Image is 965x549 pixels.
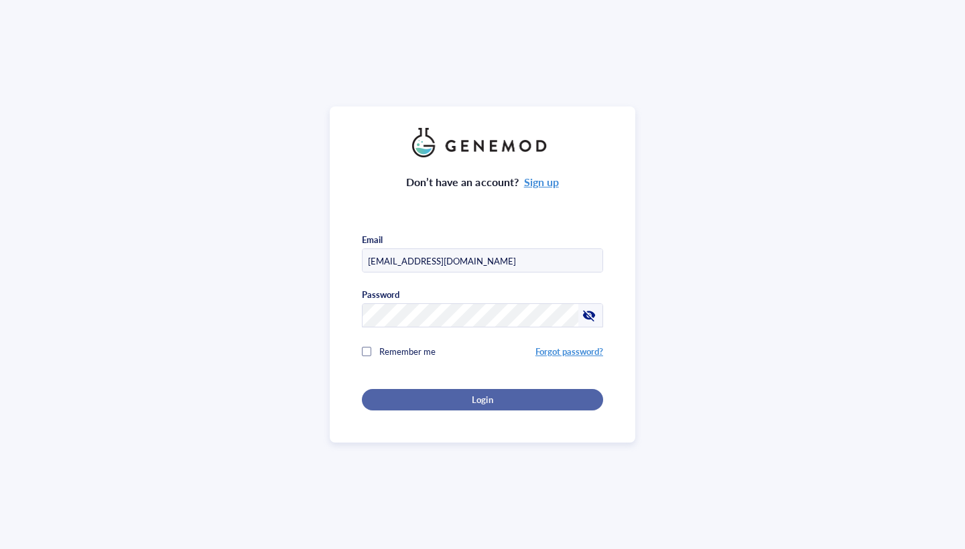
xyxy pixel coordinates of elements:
a: Sign up [524,174,559,189]
span: Login [472,394,493,406]
button: Login [362,389,603,410]
div: Don’t have an account? [406,173,559,191]
a: Forgot password? [535,345,603,358]
img: genemod_logo_light-BcqUzbGq.png [412,128,553,157]
span: Remember me [379,345,436,358]
div: Email [362,234,383,246]
div: Password [362,289,399,301]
